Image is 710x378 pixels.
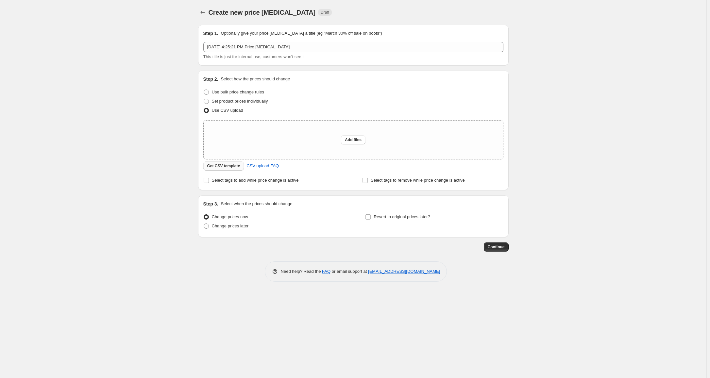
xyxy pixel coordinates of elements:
[212,90,264,94] span: Use bulk price change rules
[374,214,430,219] span: Revert to original prices later?
[203,161,244,171] button: Get CSV template
[368,269,440,274] a: [EMAIL_ADDRESS][DOMAIN_NAME]
[207,163,240,169] span: Get CSV template
[203,76,218,82] h2: Step 2.
[243,161,283,171] a: CSV upload FAQ
[322,269,330,274] a: FAQ
[321,10,329,15] span: Draft
[212,214,248,219] span: Change prices now
[212,108,243,113] span: Use CSV upload
[203,42,503,52] input: 30% off holiday sale
[203,54,305,59] span: This title is just for internal use, customers won't see it
[371,178,465,183] span: Select tags to remove while price change is active
[221,76,290,82] p: Select how the prices should change
[203,30,218,37] h2: Step 1.
[488,244,505,250] span: Continue
[212,223,249,228] span: Change prices later
[209,9,316,16] span: Create new price [MEDICAL_DATA]
[281,269,322,274] span: Need help? Read the
[203,201,218,207] h2: Step 3.
[330,269,368,274] span: or email support at
[221,201,292,207] p: Select when the prices should change
[198,8,207,17] button: Price change jobs
[212,178,299,183] span: Select tags to add while price change is active
[341,135,365,144] button: Add files
[221,30,382,37] p: Optionally give your price [MEDICAL_DATA] a title (eg "March 30% off sale on boots")
[246,163,279,169] span: CSV upload FAQ
[212,99,268,104] span: Set product prices individually
[345,137,362,142] span: Add files
[484,242,509,252] button: Continue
